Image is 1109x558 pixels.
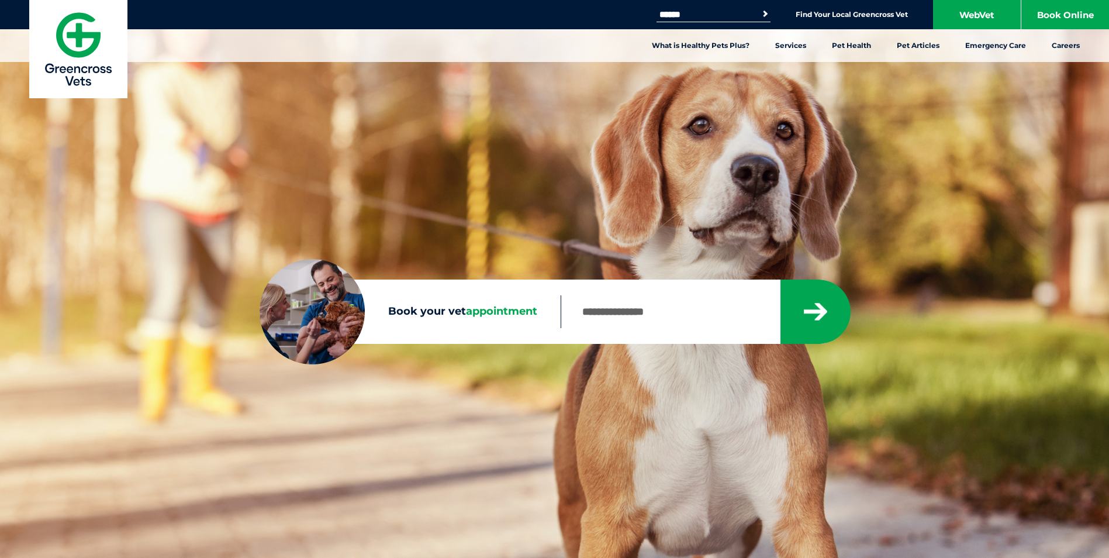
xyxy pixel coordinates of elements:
[952,29,1039,62] a: Emergency Care
[260,303,561,321] label: Book your vet
[466,305,537,318] span: appointment
[884,29,952,62] a: Pet Articles
[819,29,884,62] a: Pet Health
[762,29,819,62] a: Services
[759,8,771,20] button: Search
[1039,29,1093,62] a: Careers
[796,10,908,19] a: Find Your Local Greencross Vet
[639,29,762,62] a: What is Healthy Pets Plus?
